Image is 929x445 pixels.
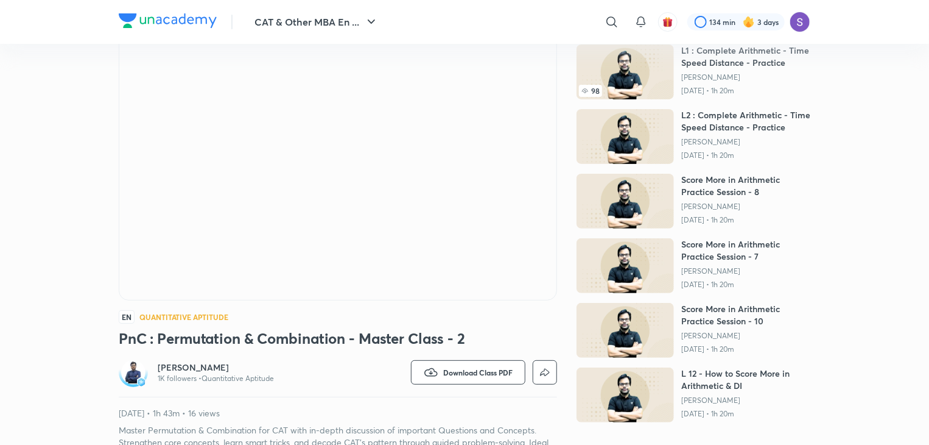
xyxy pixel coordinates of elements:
[119,310,135,324] span: EN
[681,280,810,290] p: [DATE] • 1h 20m
[681,202,810,212] a: [PERSON_NAME]
[743,16,755,28] img: streak
[681,44,810,69] h6: L1 : Complete Arithmetic - Time Speed Distance - Practice
[119,13,556,300] iframe: Class
[681,137,810,147] a: [PERSON_NAME]
[681,174,810,198] h6: Score More in Arithmetic Practice Session - 8
[681,238,810,263] h6: Score More in Arithmetic Practice Session - 7
[662,16,673,27] img: avatar
[119,13,217,31] a: Company Logo
[119,329,557,348] h3: PnC : Permutation & Combination - Master Class - 2
[681,266,810,276] a: [PERSON_NAME]
[681,396,810,405] a: [PERSON_NAME]
[681,303,810,327] h6: Score More in Arithmetic Practice Session - 10
[681,215,810,225] p: [DATE] • 1h 20m
[247,10,386,34] button: CAT & Other MBA En ...
[681,109,810,133] h6: L2 : Complete Arithmetic - Time Speed Distance - Practice
[681,86,810,96] p: [DATE] • 1h 20m
[681,73,810,82] a: [PERSON_NAME]
[119,358,148,387] a: Avatarbadge
[158,361,274,374] a: [PERSON_NAME]
[137,378,145,386] img: badge
[658,12,678,32] button: avatar
[121,360,145,385] img: Avatar
[681,344,810,354] p: [DATE] • 1h 20m
[790,12,810,32] img: Sapara Premji
[443,368,513,377] span: Download Class PDF
[139,313,228,321] h4: Quantitative Aptitude
[681,409,810,419] p: [DATE] • 1h 20m
[411,360,525,385] button: Download Class PDF
[119,13,217,28] img: Company Logo
[681,368,810,392] h6: L 12 - How to Score More in Arithmetic & DI
[681,331,810,341] a: [PERSON_NAME]
[119,407,557,419] p: [DATE] • 1h 43m • 16 views
[579,85,602,97] span: 98
[681,151,810,160] p: [DATE] • 1h 20m
[158,374,274,383] p: 1K followers • Quantitative Aptitude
